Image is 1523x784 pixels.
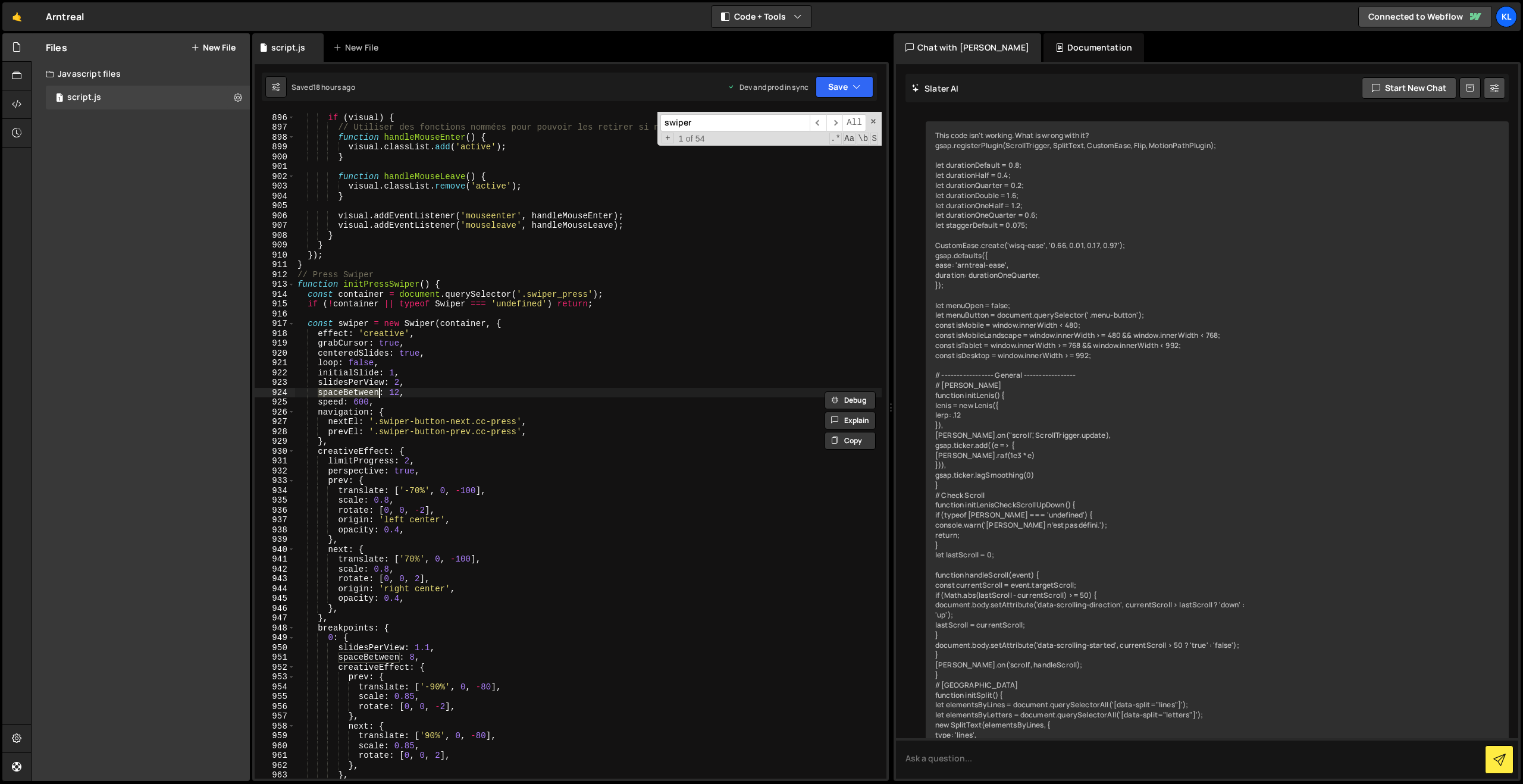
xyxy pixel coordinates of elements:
[1496,6,1517,27] a: Kl
[825,412,876,429] button: Explain
[255,476,295,486] div: 933
[255,741,295,751] div: 960
[255,554,295,565] div: 941
[255,623,295,634] div: 948
[255,770,295,780] div: 963
[1362,77,1456,99] button: Start new chat
[255,711,295,722] div: 957
[255,388,295,398] div: 924
[911,83,959,94] h2: Slater AI
[255,172,295,182] div: 902
[255,427,295,437] div: 928
[826,114,843,131] span: ​
[255,653,295,663] div: 951
[46,41,67,54] h2: Files
[255,663,295,673] div: 952
[255,731,295,741] div: 959
[271,42,305,54] div: script.js
[255,456,295,466] div: 931
[255,221,295,231] div: 907
[712,6,811,27] button: Code + Tools
[255,338,295,349] div: 919
[843,133,855,145] span: CaseSensitive Search
[255,192,295,202] div: 904
[255,211,295,221] div: 906
[255,584,295,594] div: 944
[255,270,295,280] div: 912
[255,358,295,368] div: 921
[255,299,295,309] div: 915
[255,447,295,457] div: 930
[255,133,295,143] div: 898
[1043,33,1144,62] div: Documentation
[1358,6,1492,27] a: Connected to Webflow
[255,113,295,123] div: 896
[255,280,295,290] div: 913
[255,594,295,604] div: 945
[255,407,295,418] div: 926
[56,94,63,104] span: 1
[728,82,808,92] div: Dev and prod in sync
[255,142,295,152] div: 899
[255,506,295,516] div: 936
[255,515,295,525] div: 937
[333,42,383,54] div: New File
[255,329,295,339] div: 918
[894,33,1041,62] div: Chat with [PERSON_NAME]
[255,633,295,643] div: 949
[255,231,295,241] div: 908
[255,466,295,476] div: 932
[255,643,295,653] div: 950
[255,417,295,427] div: 927
[255,368,295,378] div: 922
[67,92,101,103] div: script.js
[842,114,866,131] span: Alt-Enter
[255,722,295,732] div: 958
[255,682,295,692] div: 954
[255,613,295,623] div: 947
[255,250,295,261] div: 910
[255,162,295,172] div: 901
[825,432,876,450] button: Copy
[255,309,295,319] div: 916
[255,260,295,270] div: 911
[32,62,250,86] div: Javascript files
[255,397,295,407] div: 925
[829,133,842,145] span: RegExp Search
[191,43,236,52] button: New File
[46,10,84,24] div: Arntreal
[255,152,295,162] div: 900
[255,761,295,771] div: 962
[810,114,826,131] span: ​
[255,496,295,506] div: 935
[292,82,355,92] div: Saved
[255,702,295,712] div: 956
[255,378,295,388] div: 923
[255,201,295,211] div: 905
[674,134,710,144] span: 1 of 54
[255,319,295,329] div: 917
[313,82,355,92] div: 18 hours ago
[255,604,295,614] div: 946
[255,290,295,300] div: 914
[255,535,295,545] div: 939
[255,751,295,761] div: 961
[870,133,878,145] span: Search In Selection
[255,525,295,535] div: 938
[255,545,295,555] div: 940
[255,565,295,575] div: 942
[255,672,295,682] div: 953
[816,76,873,98] button: Save
[255,349,295,359] div: 920
[255,692,295,702] div: 955
[825,391,876,409] button: Debug
[255,574,295,584] div: 943
[255,240,295,250] div: 909
[255,486,295,496] div: 934
[662,133,674,144] span: Toggle Replace mode
[255,181,295,192] div: 903
[857,133,869,145] span: Whole Word Search
[2,2,32,31] a: 🤙
[255,123,295,133] div: 897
